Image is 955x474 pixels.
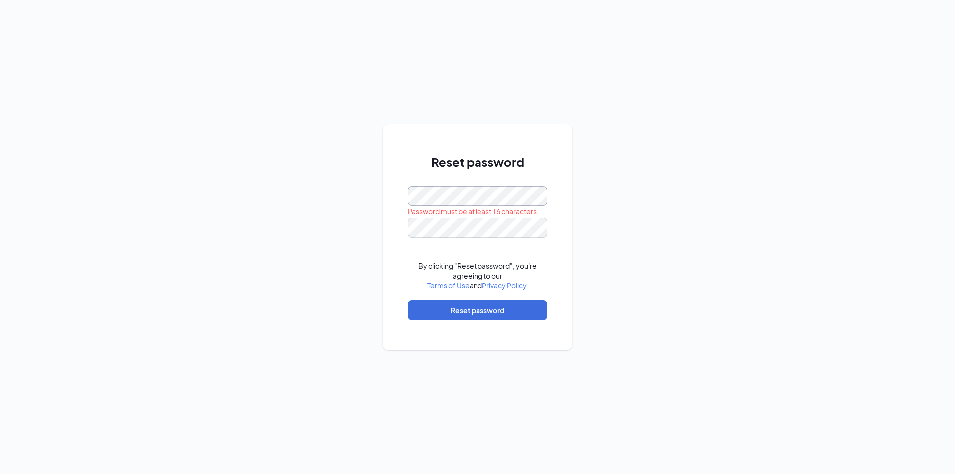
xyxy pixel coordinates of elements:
a: Privacy Policy [482,281,526,290]
a: Terms of Use [427,281,470,290]
h1: Reset password [408,153,547,170]
button: Reset password [408,300,547,320]
div: Password must be at least 16 characters [408,206,547,217]
div: By clicking "Reset password", you're agreeing to our and . [408,261,547,290]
